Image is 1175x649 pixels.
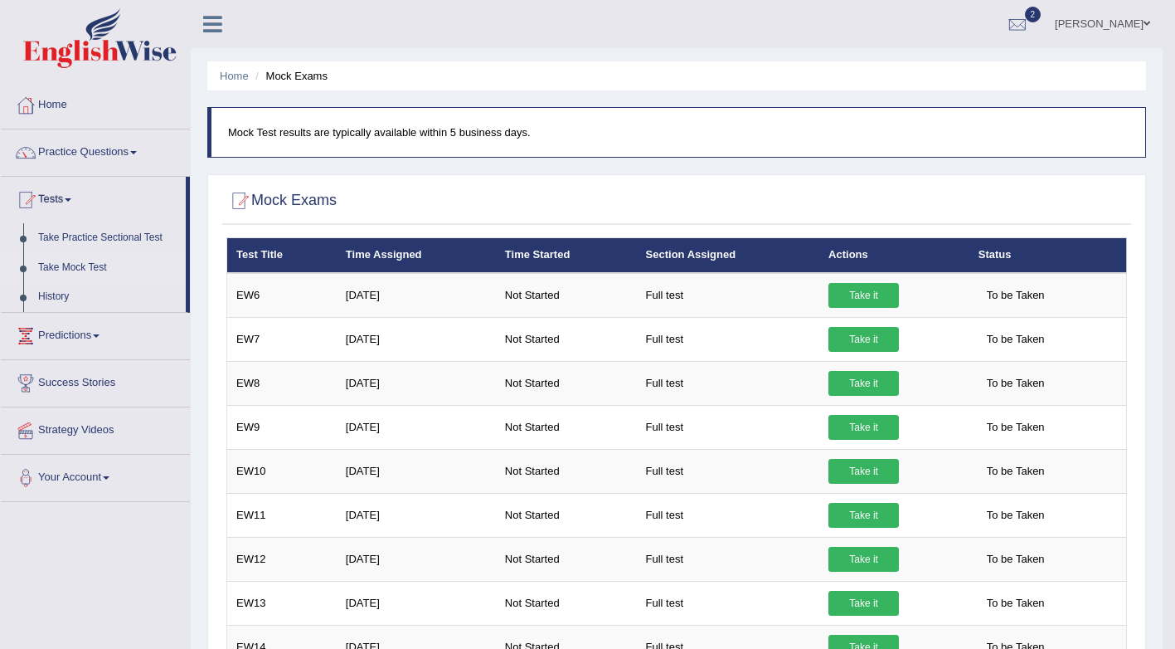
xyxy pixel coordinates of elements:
td: EW10 [227,449,337,493]
th: Status [969,238,1127,273]
a: Home [1,82,190,124]
td: Not Started [496,273,637,318]
td: EW6 [227,273,337,318]
a: Strategy Videos [1,407,190,449]
a: Predictions [1,313,190,354]
td: EW7 [227,317,337,361]
td: Full test [637,493,820,537]
span: To be Taken [978,591,1053,616]
td: [DATE] [337,493,496,537]
a: Practice Questions [1,129,190,171]
td: Not Started [496,581,637,625]
p: Mock Test results are typically available within 5 business days. [228,124,1129,140]
h2: Mock Exams [226,188,337,213]
li: Mock Exams [251,68,328,84]
td: Not Started [496,449,637,493]
td: Not Started [496,493,637,537]
a: Take Practice Sectional Test [31,223,186,253]
td: Full test [637,537,820,581]
a: Tests [1,177,186,218]
td: Full test [637,317,820,361]
th: Time Assigned [337,238,496,273]
th: Section Assigned [637,238,820,273]
td: [DATE] [337,317,496,361]
td: Full test [637,361,820,405]
span: To be Taken [978,371,1053,396]
a: Take it [828,283,899,308]
a: History [31,282,186,312]
a: Take it [828,327,899,352]
td: Not Started [496,405,637,449]
td: Not Started [496,537,637,581]
td: Full test [637,449,820,493]
td: Full test [637,405,820,449]
a: Success Stories [1,360,190,402]
th: Test Title [227,238,337,273]
th: Actions [819,238,969,273]
span: To be Taken [978,415,1053,440]
th: Time Started [496,238,637,273]
a: Take Mock Test [31,253,186,283]
td: Not Started [496,317,637,361]
a: Take it [828,591,899,616]
td: EW11 [227,493,337,537]
td: EW9 [227,405,337,449]
a: Take it [828,459,899,484]
td: Full test [637,273,820,318]
span: To be Taken [978,459,1053,484]
td: EW8 [227,361,337,405]
td: Full test [637,581,820,625]
td: [DATE] [337,449,496,493]
td: [DATE] [337,537,496,581]
td: [DATE] [337,361,496,405]
span: To be Taken [978,283,1053,308]
span: 2 [1025,7,1041,22]
span: To be Taken [978,327,1053,352]
a: Home [220,70,249,82]
td: [DATE] [337,581,496,625]
a: Take it [828,503,899,528]
a: Take it [828,371,899,396]
td: Not Started [496,361,637,405]
td: [DATE] [337,405,496,449]
span: To be Taken [978,547,1053,572]
a: Your Account [1,455,190,496]
a: Take it [828,415,899,440]
a: Take it [828,547,899,572]
span: To be Taken [978,503,1053,528]
td: EW13 [227,581,337,625]
td: [DATE] [337,273,496,318]
td: EW12 [227,537,337,581]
